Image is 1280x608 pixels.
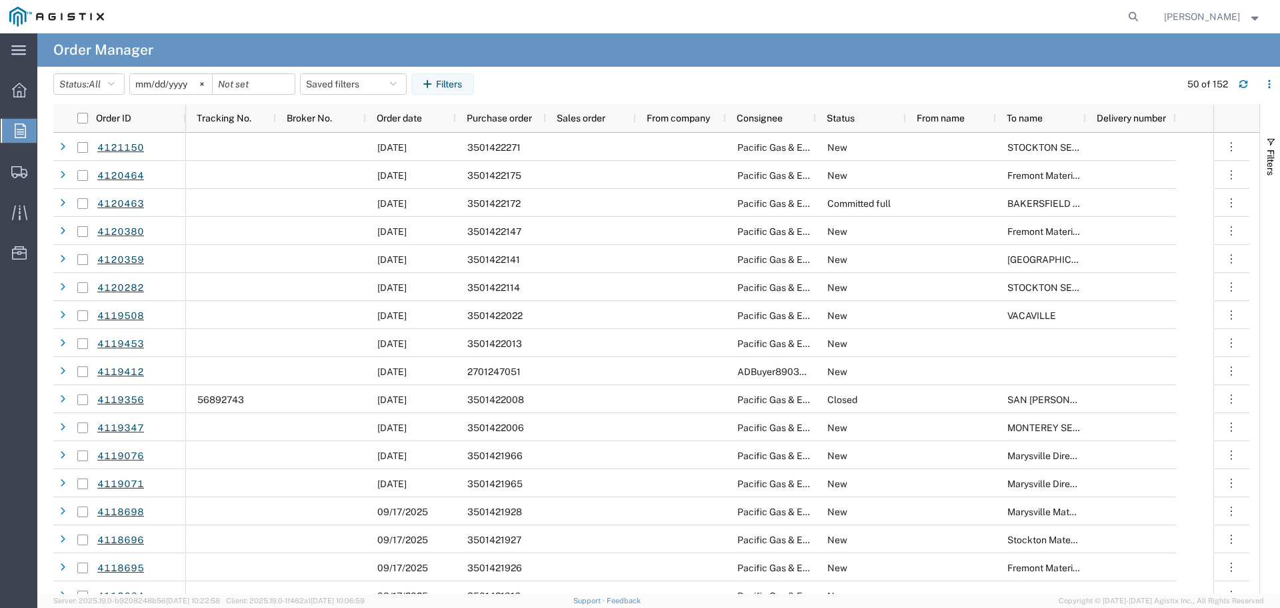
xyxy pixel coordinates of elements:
[467,591,521,601] span: 3501421916
[737,338,873,349] span: Pacific Gas & Electric Company
[97,164,145,188] a: 4120464
[89,79,101,89] span: All
[737,394,873,405] span: Pacific Gas & Electric Company
[737,254,873,265] span: Pacific Gas & Electric Company
[737,563,873,573] span: Pacific Gas & Electric Company
[1007,254,1103,265] span: RICHMOND
[827,113,855,123] span: Status
[827,366,847,377] span: New
[1163,9,1262,25] button: [PERSON_NAME]
[1007,422,1139,433] span: MONTEREY SERVICE CENTER
[827,170,847,181] span: New
[377,113,422,123] span: Order date
[377,450,407,461] span: 09/18/2025
[737,170,873,181] span: Pacific Gas & Electric Company
[827,591,847,601] span: New
[377,338,407,349] span: 09/18/2025
[467,479,523,489] span: 3501421965
[737,142,873,153] span: Pacific Gas & Electric Company
[1007,507,1137,517] span: Marysville Materials Receiving
[737,310,873,321] span: Pacific Gas & Electric Company
[97,585,145,608] a: 4118664
[97,388,145,412] a: 4119356
[97,136,145,160] a: 4121150
[467,198,521,209] span: 3501422172
[467,563,522,573] span: 3501421926
[97,276,145,300] a: 4120282
[467,366,521,377] span: 2701247051
[311,597,365,605] span: [DATE] 10:06:59
[737,507,873,517] span: Pacific Gas & Electric Company
[197,394,244,405] span: 56892743
[377,142,407,153] span: 09/22/2025
[130,74,212,94] input: Not set
[1164,9,1240,24] span: Dave Thomas
[1097,113,1166,123] span: Delivery number
[97,248,145,272] a: 4120359
[827,394,857,405] span: Closed
[97,332,145,356] a: 4119453
[827,422,847,433] span: New
[377,254,407,265] span: 09/19/2025
[467,226,521,237] span: 3501422147
[97,557,145,580] a: 4118695
[226,597,365,605] span: Client: 2025.19.0-1f462a1
[467,338,522,349] span: 3501422013
[377,507,428,517] span: 09/17/2025
[377,591,428,601] span: 09/17/2025
[96,113,131,123] span: Order ID
[97,416,145,440] a: 4119347
[827,282,847,293] span: New
[377,226,407,237] span: 09/19/2025
[827,338,847,349] span: New
[467,310,523,321] span: 3501422022
[737,422,873,433] span: Pacific Gas & Electric Company
[1007,170,1129,181] span: Fremont Materials Receiving
[377,479,407,489] span: 09/18/2025
[377,366,407,377] span: 09/18/2025
[607,597,641,605] a: Feedback
[1007,535,1089,545] span: Stockton Materials
[467,507,522,517] span: 3501421928
[213,74,295,94] input: Not set
[827,535,847,545] span: New
[827,450,847,461] span: New
[377,198,407,209] span: 09/19/2025
[53,597,220,605] span: Server: 2025.19.0-b9208248b56
[737,591,873,601] span: Pacific Gas & Electric Company
[1007,282,1139,293] span: STOCKTON SERVICE CENTER
[411,73,474,95] button: Filters
[197,113,251,123] span: Tracking No.
[97,360,145,384] a: 4119412
[1007,563,1129,573] span: Fremont Materials Receiving
[467,113,532,123] span: Purchase order
[377,535,428,545] span: 09/17/2025
[737,535,873,545] span: Pacific Gas & Electric Company
[97,501,145,524] a: 4118698
[827,254,847,265] span: New
[827,479,847,489] span: New
[557,113,605,123] span: Sales order
[467,450,523,461] span: 3501421966
[737,282,873,293] span: Pacific Gas & Electric Company
[737,479,873,489] span: Pacific Gas & Electric Company
[97,473,145,496] a: 4119071
[467,422,524,433] span: 3501422006
[1007,394,1182,405] span: SAN LUIS OBISPO SVC CTR
[737,113,783,123] span: Consignee
[573,597,607,605] a: Support
[1187,77,1228,91] div: 50 of 152
[287,113,332,123] span: Broker No.
[1007,479,1099,489] span: Marysville Direct Ship
[377,282,407,293] span: 09/19/2025
[377,310,407,321] span: 09/18/2025
[1007,142,1139,153] span: STOCKTON SERVICE CENTER
[467,394,524,405] span: 3501422008
[97,529,145,552] a: 4118696
[1007,310,1056,321] span: VACAVILLE
[53,73,125,95] button: Status:All
[467,142,521,153] span: 3501422271
[377,563,428,573] span: 09/17/2025
[737,198,873,209] span: Pacific Gas & Electric Company
[467,282,520,293] span: 3501422114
